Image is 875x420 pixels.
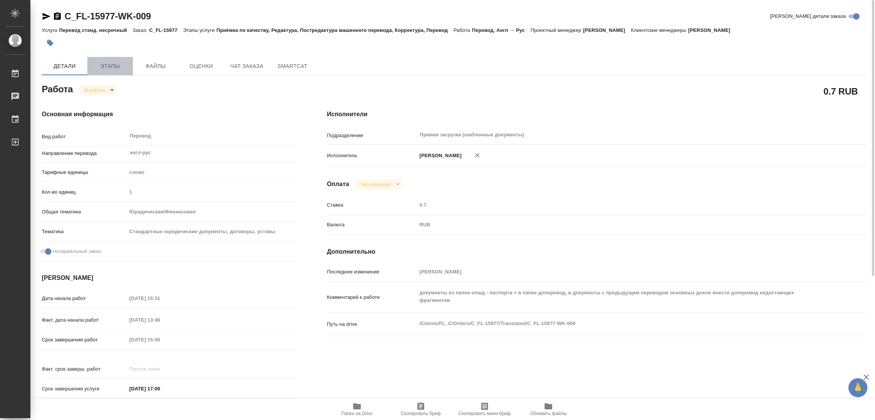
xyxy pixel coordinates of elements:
[42,336,127,344] p: Срок завершения работ
[46,62,83,71] span: Детали
[770,13,846,20] span: [PERSON_NAME] детали заказа
[53,12,62,21] button: Скопировать ссылку
[127,363,193,374] input: Пустое поле
[42,35,58,51] button: Добавить тэг
[42,228,127,235] p: Тематика
[127,225,297,238] div: Стандартные юридические документы, договоры, уставы
[417,286,822,307] textarea: документы из папки опшд - паспорта + в папке доперевод, в документы с предыдущим переводом основн...
[472,27,531,33] p: Перевод, Англ → Рус
[65,11,151,21] a: C_FL-15977-WK-009
[389,399,453,420] button: Скопировать бриф
[355,179,402,189] div: В работе
[848,378,867,397] button: 🙏
[458,411,510,416] span: Скопировать мини-бриф
[216,27,453,33] p: Приёмка по качеству, Редактура, Постредактура машинного перевода, Корректура, Перевод
[327,294,417,301] p: Комментарий к работе
[133,27,149,33] p: Заказ:
[42,169,127,176] p: Тарифные единицы
[469,147,486,164] button: Удалить исполнителя
[127,205,297,218] div: Юридическая/Финансовая
[417,218,822,231] div: RUB
[137,62,174,71] span: Файлы
[229,62,265,71] span: Чат заказа
[53,248,101,255] span: Нотариальный заказ
[631,27,688,33] p: Клиентские менеджеры
[42,295,127,302] p: Дата начала работ
[401,411,441,416] span: Скопировать бриф
[59,27,133,33] p: Перевод станд. несрочный
[42,110,297,119] h4: Основная информация
[417,152,462,159] p: [PERSON_NAME]
[851,380,864,396] span: 🙏
[127,166,297,179] div: слово
[327,180,349,189] h4: Оплата
[42,365,127,373] p: Факт. срок заверш. работ
[127,334,193,345] input: Пустое поле
[42,12,51,21] button: Скопировать ссылку для ЯМессенджера
[127,186,297,197] input: Пустое поле
[341,411,373,416] span: Папка на Drive
[453,399,516,420] button: Скопировать мини-бриф
[417,199,822,210] input: Пустое поле
[42,82,73,95] h2: Работа
[327,221,417,229] p: Валюта
[42,150,127,157] p: Направление перевода
[325,399,389,420] button: Папка на Drive
[327,268,417,276] p: Последнее изменение
[79,85,117,95] div: В работе
[82,87,107,93] button: В работе
[327,321,417,328] p: Путь на drive
[274,62,311,71] span: SmartCat
[42,133,127,141] p: Вид работ
[359,181,393,188] button: Не оплачена
[417,317,822,330] textarea: /Clients/FL_C/Orders/C_FL-15977/Translated/C_FL-15977-WK-009
[127,383,193,394] input: ✎ Введи что-нибудь
[42,208,127,216] p: Общая тематика
[92,62,128,71] span: Этапы
[327,132,417,139] p: Подразделение
[127,293,193,304] input: Пустое поле
[127,314,193,325] input: Пустое поле
[688,27,736,33] p: [PERSON_NAME]
[42,188,127,196] p: Кол-во единиц
[42,385,127,393] p: Срок завершения услуги
[453,27,472,33] p: Работа
[327,201,417,209] p: Ставка
[42,273,297,283] h4: [PERSON_NAME]
[417,266,822,277] input: Пустое поле
[823,85,858,98] h2: 0.7 RUB
[149,27,183,33] p: C_FL-15977
[183,62,220,71] span: Оценки
[42,316,127,324] p: Факт. дата начала работ
[583,27,631,33] p: [PERSON_NAME]
[327,247,867,256] h4: Дополнительно
[327,152,417,159] p: Исполнитель
[530,411,567,416] span: Обновить файлы
[327,110,867,119] h4: Исполнители
[516,399,580,420] button: Обновить файлы
[183,27,216,33] p: Этапы услуги
[531,27,583,33] p: Проектный менеджер
[42,27,59,33] p: Услуга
